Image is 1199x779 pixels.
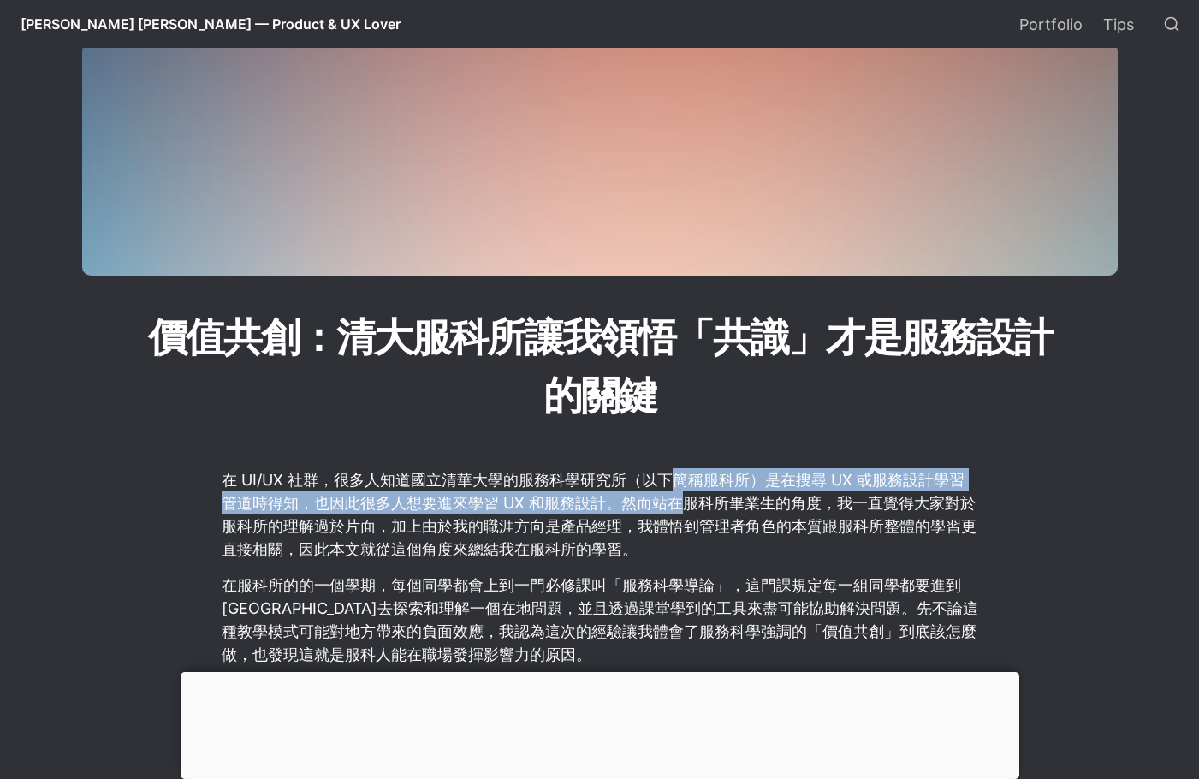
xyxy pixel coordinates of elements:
[181,672,1019,775] iframe: Advertisement
[82,42,1118,276] img: 價值共創：清大服科所讓我領悟「共識」才是服務設計的關鍵
[220,571,980,669] p: 在服科所的的一個學期，每個同學都會上到一門必修課叫「服務科學導論」，這門課規定每一組同學都要進到[GEOGRAPHIC_DATA]去探索和理解一個在地問題，並且透過課堂學到的工具來盡可能協助解決...
[21,15,401,33] span: [PERSON_NAME] [PERSON_NAME] — Product & UX Lover
[220,466,980,563] p: 在 UI/UX 社群，很多人知道國立清華大學的服務科學研究所（以下簡稱服科所）是在搜尋 UX 或服務設計學習管道時得知，也因此很多人想要進來學習 UX 和服務設計。然而站在服科所畢業生的角度，我...
[138,306,1062,427] h1: 價值共創：清大服科所讓我領悟「共識」才是服務設計的關鍵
